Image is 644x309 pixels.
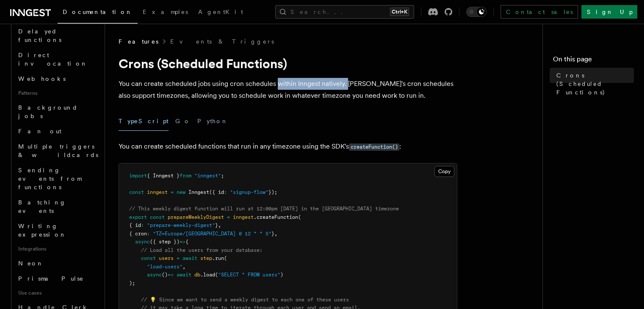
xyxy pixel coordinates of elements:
span: users [159,255,174,261]
span: "inngest" [194,173,221,179]
a: Background jobs [15,100,100,124]
span: // 💡 Since we want to send a weekly digest to each one of these users [141,297,349,303]
span: : [141,222,144,228]
span: , [274,231,277,237]
span: from [180,173,191,179]
span: ; [221,173,224,179]
span: Patterns [15,86,100,100]
span: "prepare-weekly-digest" [147,222,215,228]
span: "signup-flow" [230,189,268,195]
span: () [162,272,168,278]
span: db [194,272,200,278]
span: = [227,214,230,220]
button: TypeScript [119,112,169,131]
a: Crons (Scheduled Functions) [553,68,634,100]
span: ( [215,272,218,278]
span: Prisma Pulse [18,275,84,282]
a: Fan out [15,124,100,139]
span: { cron [129,231,147,237]
span: } [271,231,274,237]
span: ); [129,280,135,286]
span: }); [268,189,277,195]
span: new [177,189,185,195]
span: export [129,214,147,220]
a: Sending events from functions [15,163,100,195]
a: AgentKit [193,3,248,23]
a: createFunction() [349,142,399,150]
button: Python [197,112,228,131]
span: "SELECT * FROM users" [218,272,280,278]
span: Crons (Scheduled Functions) [556,71,634,97]
h1: Crons (Scheduled Functions) [119,56,457,71]
span: Integrations [15,242,100,256]
span: Neon [18,260,44,267]
p: You can create scheduled functions that run in any timezone using the SDK's : [119,141,457,153]
span: const [129,189,144,195]
span: step [200,255,212,261]
a: Direct invocation [15,47,100,71]
span: } [215,222,218,228]
a: Neon [15,256,100,271]
span: Features [119,37,158,46]
span: Webhooks [18,75,66,82]
span: ) [280,272,283,278]
span: Sending events from functions [18,167,81,190]
a: Examples [138,3,193,23]
kbd: Ctrl+K [390,8,409,16]
a: Multiple triggers & wildcards [15,139,100,163]
span: async [135,239,150,245]
h4: On this page [553,54,634,68]
span: { id [129,222,141,228]
span: inngest [233,214,254,220]
span: Multiple triggers & wildcards [18,143,98,158]
span: Fan out [18,128,61,135]
span: : [147,231,150,237]
span: ( [298,214,301,220]
a: Events & Triggers [170,37,274,46]
a: Batching events [15,195,100,218]
a: Writing expression [15,218,100,242]
span: prepareWeeklyDigest [168,214,224,220]
span: Examples [143,8,188,15]
span: Direct invocation [18,52,88,67]
span: Writing expression [18,223,66,238]
span: Use cases [15,286,100,300]
a: Documentation [58,3,138,24]
span: "TZ=Europe/[GEOGRAPHIC_DATA] 0 12 * * 5" [153,231,271,237]
span: import [129,173,147,179]
button: Go [175,112,191,131]
span: await [177,272,191,278]
span: Background jobs [18,104,78,119]
span: = [171,189,174,195]
span: ({ id [209,189,224,195]
a: Contact sales [500,5,578,19]
span: async [147,272,162,278]
span: .load [200,272,215,278]
a: Webhooks [15,71,100,86]
a: Sign Up [581,5,637,19]
span: Inngest [188,189,209,195]
a: Prisma Pulse [15,271,100,286]
span: = [177,255,180,261]
span: "load-users" [147,264,182,270]
span: ( [224,255,227,261]
button: Search...Ctrl+K [275,5,414,19]
span: Batching events [18,199,66,214]
span: Documentation [63,8,133,15]
span: => [168,272,174,278]
span: // Load all the users from your database: [141,247,263,253]
p: You can create scheduled jobs using cron schedules within Inngest natively. [PERSON_NAME]'s cron ... [119,78,457,102]
button: Copy [434,166,454,177]
span: await [182,255,197,261]
span: Delayed functions [18,28,61,43]
a: Delayed functions [15,24,100,47]
span: { Inngest } [147,173,180,179]
span: .run [212,255,224,261]
span: // This weekly digest function will run at 12:00pm [DATE] in the [GEOGRAPHIC_DATA] timezone [129,206,399,212]
span: => [180,239,185,245]
code: createFunction() [349,143,399,151]
button: Toggle dark mode [466,7,486,17]
span: : [224,189,227,195]
span: const [141,255,156,261]
span: , [182,264,185,270]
